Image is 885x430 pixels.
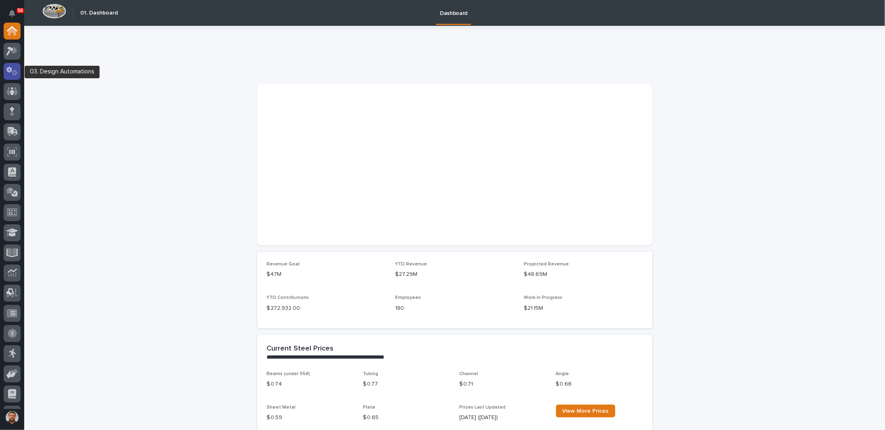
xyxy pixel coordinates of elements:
[267,344,334,353] h2: Current Steel Prices
[363,413,450,422] p: $ 0.65
[460,405,506,410] span: Prices Last Updated
[395,295,421,300] span: Employees
[395,304,514,313] p: 180
[562,408,609,414] span: View More Prices
[524,270,643,279] p: $48.69M
[395,270,514,279] p: $27.29M
[556,405,615,417] a: View More Prices
[363,380,450,388] p: $ 0.77
[267,270,386,279] p: $47M
[524,295,562,300] span: Work in Progress
[460,380,546,388] p: $ 0.71
[460,413,546,422] p: [DATE] ([DATE])
[4,5,21,22] button: Notifications
[363,405,376,410] span: Plate
[395,262,427,267] span: YTD Revenue
[4,409,21,426] button: users-avatar
[80,10,118,17] h2: 01. Dashboard
[267,380,354,388] p: $ 0.74
[42,4,66,19] img: Workspace Logo
[556,372,569,376] span: Angle
[556,380,643,388] p: $ 0.66
[524,304,643,313] p: $21.15M
[363,372,379,376] span: Tubing
[267,372,310,376] span: Beams (under 55#)
[267,295,309,300] span: YTD Contributions
[267,262,300,267] span: Revenue Goal
[460,372,479,376] span: Channel
[267,405,296,410] span: Sheet Metal
[267,304,386,313] p: $ 272,932.00
[267,413,354,422] p: $ 0.59
[524,262,569,267] span: Projected Revenue
[18,8,23,13] p: 56
[10,10,21,23] div: Notifications56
